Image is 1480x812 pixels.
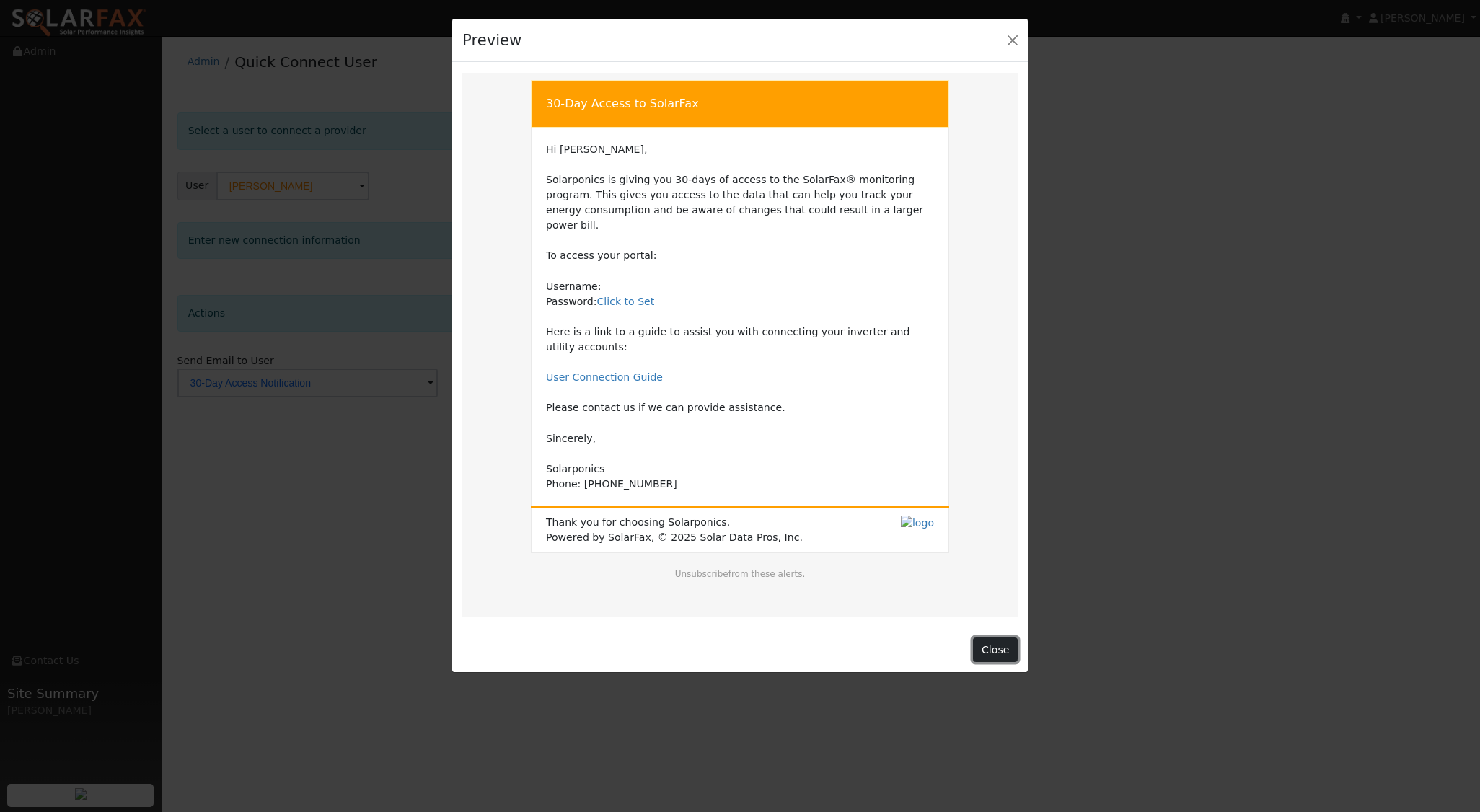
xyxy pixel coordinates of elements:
a: Unsubscribe [675,569,728,579]
a: Click to Set [597,296,655,307]
button: Close [973,637,1017,662]
h4: Preview [462,29,521,52]
span: Thank you for choosing Solarponics. Powered by SolarFax, © 2025 Solar Data Pros, Inc. [546,515,803,545]
td: from these alerts. [545,568,935,595]
button: Close [1003,30,1023,50]
td: 30-Day Access to SolarFax [532,80,949,127]
img: logo [901,516,934,531]
td: Hi [PERSON_NAME], Solarponics is giving you 30-days of access to the SolarFax® monitoring program... [546,142,934,493]
a: User Connection Guide [546,371,663,383]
